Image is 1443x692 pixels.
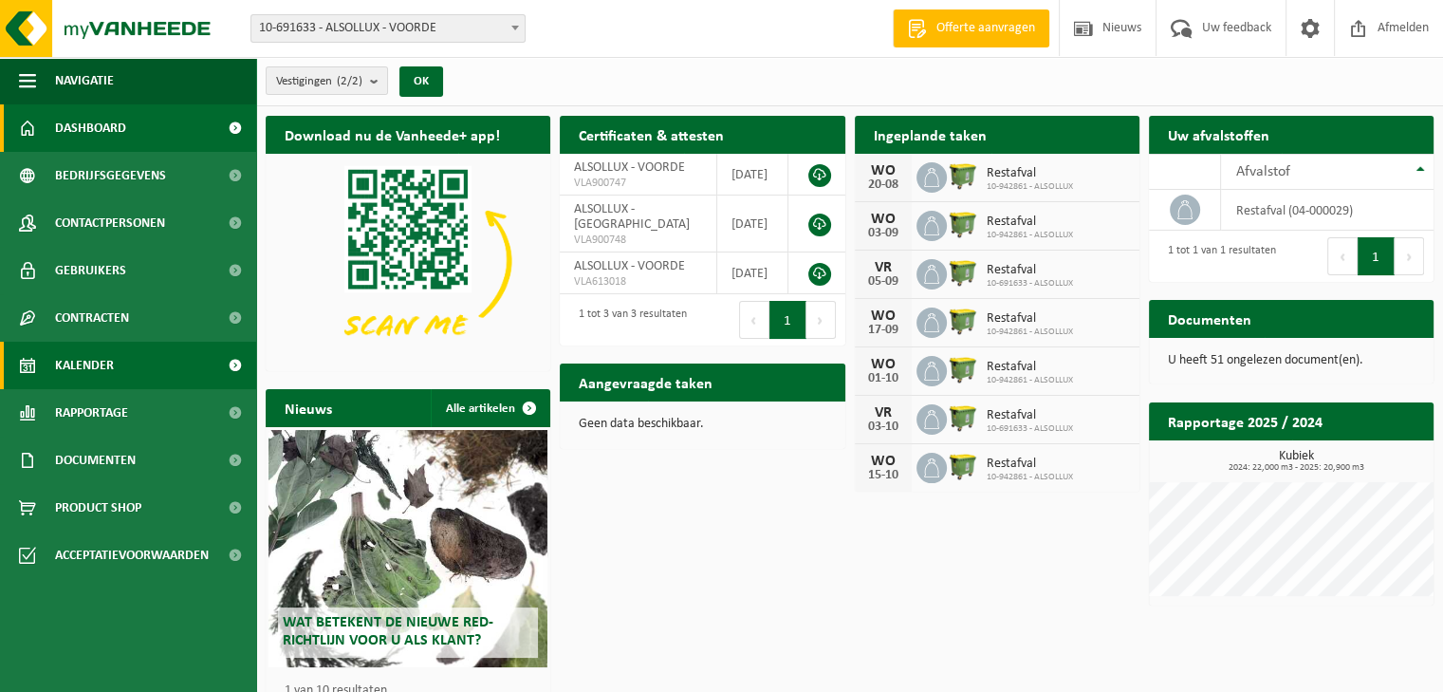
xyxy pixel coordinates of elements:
div: VR [864,405,902,421]
span: 10-942861 - ALSOLLUX [987,472,1073,483]
span: Wat betekent de nieuwe RED-richtlijn voor u als klant? [283,615,493,648]
h3: Kubiek [1158,450,1434,473]
td: restafval (04-000029) [1221,190,1434,231]
span: ALSOLLUX - VOORDE [574,160,685,175]
h2: Nieuws [266,389,351,426]
span: Gebruikers [55,247,126,294]
h2: Documenten [1149,300,1270,337]
div: WO [864,163,902,178]
td: [DATE] [717,252,789,294]
div: WO [864,309,902,324]
span: Bedrijfsgegevens [55,152,166,199]
div: 03-09 [864,227,902,240]
span: Vestigingen [276,67,362,96]
img: WB-1100-HPE-GN-50 [947,450,979,482]
h2: Aangevraagde taken [560,364,731,401]
p: U heeft 51 ongelezen document(en). [1168,354,1415,367]
span: Product Shop [55,484,141,532]
span: Offerte aanvragen [932,19,1040,38]
div: 05-09 [864,275,902,289]
div: WO [864,357,902,372]
h2: Download nu de Vanheede+ app! [266,116,519,153]
h2: Ingeplande taken [855,116,1006,153]
span: Acceptatievoorwaarden [55,532,209,579]
span: ALSOLLUX - [GEOGRAPHIC_DATA] [574,202,690,232]
span: VLA900748 [574,233,701,248]
div: 20-08 [864,178,902,192]
span: Rapportage [55,389,128,437]
img: Download de VHEPlus App [266,154,550,367]
h2: Uw afvalstoffen [1149,116,1288,153]
span: Contracten [55,294,129,342]
span: Navigatie [55,57,114,104]
span: 10-691633 - ALSOLLUX [987,278,1073,290]
a: Wat betekent de nieuwe RED-richtlijn voor u als klant? [268,430,547,667]
span: Restafval [987,360,1073,375]
a: Offerte aanvragen [893,9,1049,47]
img: WB-1100-HPE-GN-50 [947,353,979,385]
img: WB-1100-HPE-GN-50 [947,159,979,192]
span: 10-691633 - ALSOLLUX - VOORDE [250,14,526,43]
div: 1 tot 1 van 1 resultaten [1158,235,1276,277]
count: (2/2) [337,75,362,87]
p: Geen data beschikbaar. [579,418,825,431]
span: Restafval [987,457,1073,472]
div: WO [864,212,902,227]
button: Next [1395,237,1424,275]
button: Previous [1327,237,1358,275]
td: [DATE] [717,154,789,196]
span: 10-942861 - ALSOLLUX [987,375,1073,386]
button: Previous [739,301,769,339]
span: Restafval [987,166,1073,181]
span: Afvalstof [1235,164,1289,179]
span: Restafval [987,311,1073,327]
img: WB-1100-HPE-GN-50 [947,402,979,434]
button: OK [399,66,443,97]
h2: Rapportage 2025 / 2024 [1149,402,1341,440]
span: Contactpersonen [55,199,165,247]
span: 10-691633 - ALSOLLUX [987,423,1073,435]
img: WB-1100-HPE-GN-50 [947,208,979,240]
img: WB-1100-HPE-GN-50 [947,305,979,337]
td: [DATE] [717,196,789,252]
button: 1 [769,301,806,339]
div: 03-10 [864,421,902,434]
span: Kalender [55,342,114,389]
span: Documenten [55,437,136,484]
div: VR [864,260,902,275]
div: 1 tot 3 van 3 resultaten [569,299,687,341]
a: Bekijk rapportage [1292,440,1432,477]
button: Vestigingen(2/2) [266,66,388,95]
span: Dashboard [55,104,126,152]
span: 10-942861 - ALSOLLUX [987,230,1073,241]
div: 15-10 [864,469,902,482]
span: VLA613018 [574,274,701,290]
img: WB-1100-HPE-GN-50 [947,256,979,289]
span: 10-942861 - ALSOLLUX [987,327,1073,338]
span: 10-691633 - ALSOLLUX - VOORDE [251,15,525,42]
h2: Certificaten & attesten [560,116,743,153]
span: Restafval [987,263,1073,278]
a: Alle artikelen [431,389,548,427]
button: 1 [1358,237,1395,275]
span: VLA900747 [574,176,701,191]
div: 17-09 [864,324,902,337]
button: Next [806,301,836,339]
span: Restafval [987,408,1073,423]
span: 10-942861 - ALSOLLUX [987,181,1073,193]
span: Restafval [987,215,1073,230]
span: 2024: 22,000 m3 - 2025: 20,900 m3 [1158,463,1434,473]
div: WO [864,454,902,469]
div: 01-10 [864,372,902,385]
span: ALSOLLUX - VOORDE [574,259,685,273]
